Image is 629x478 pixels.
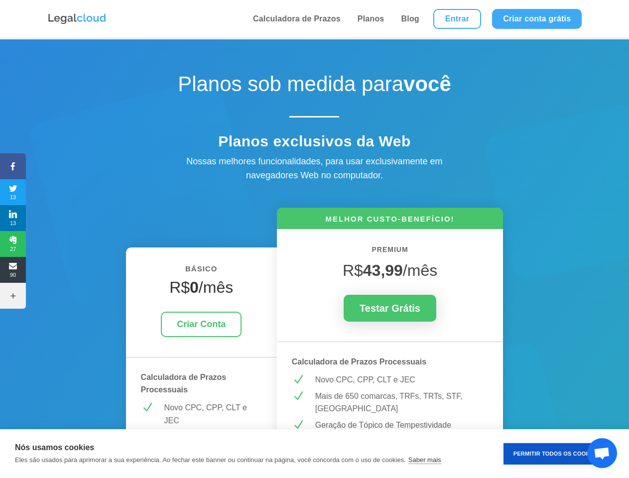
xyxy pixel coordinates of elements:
span: R$ /mês [343,261,437,279]
p: Geração de Tópico de Tempestividade [315,419,489,432]
p: Eles são usados para aprimorar a sua experiência. Ao fechar este banner ou continuar na página, v... [15,456,406,464]
div: Nossas melhores funcionalidades, para usar exclusivamente em navegadores Web no computador. [165,154,464,183]
strong: você [403,72,451,96]
h6: PREMIUM [292,244,489,261]
h4: Planos exclusivos da Web [140,132,489,155]
p: Novo CPC, CPP, CLT e JEC [315,373,489,386]
a: Entrar [433,9,481,29]
strong: Calculadora de Prazos Processuais [292,358,426,366]
p: Novo CPC, CPP, CLT e JEC [164,401,262,427]
span: N [292,373,304,386]
a: Bate-papo aberto [587,438,617,468]
h6: MELHOR CUSTO-BENEFÍCIO! [277,214,503,229]
strong: 43,99 [363,261,403,279]
button: Permitir Todos os Cookies [503,443,609,465]
strong: Calculadora de Prazos Processuais [141,373,227,394]
a: Saber mais [408,456,441,464]
h6: BÁSICO [141,262,262,280]
span: N [292,390,304,402]
strong: 0 [190,278,199,296]
p: Mais de 650 comarcas, TRFs, TRTs, STF, [GEOGRAPHIC_DATA] [315,390,489,415]
a: Testar Grátis [344,295,436,322]
span: N [141,401,153,414]
img: Logo da Legalcloud [47,12,107,25]
a: Criar conta grátis [492,9,582,29]
span: N [292,419,304,431]
strong: Nós usamos cookies [15,443,94,452]
h1: Planos sob medida para [140,72,489,102]
a: Criar Conta [161,312,242,337]
h4: R$ /mês [141,278,262,302]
